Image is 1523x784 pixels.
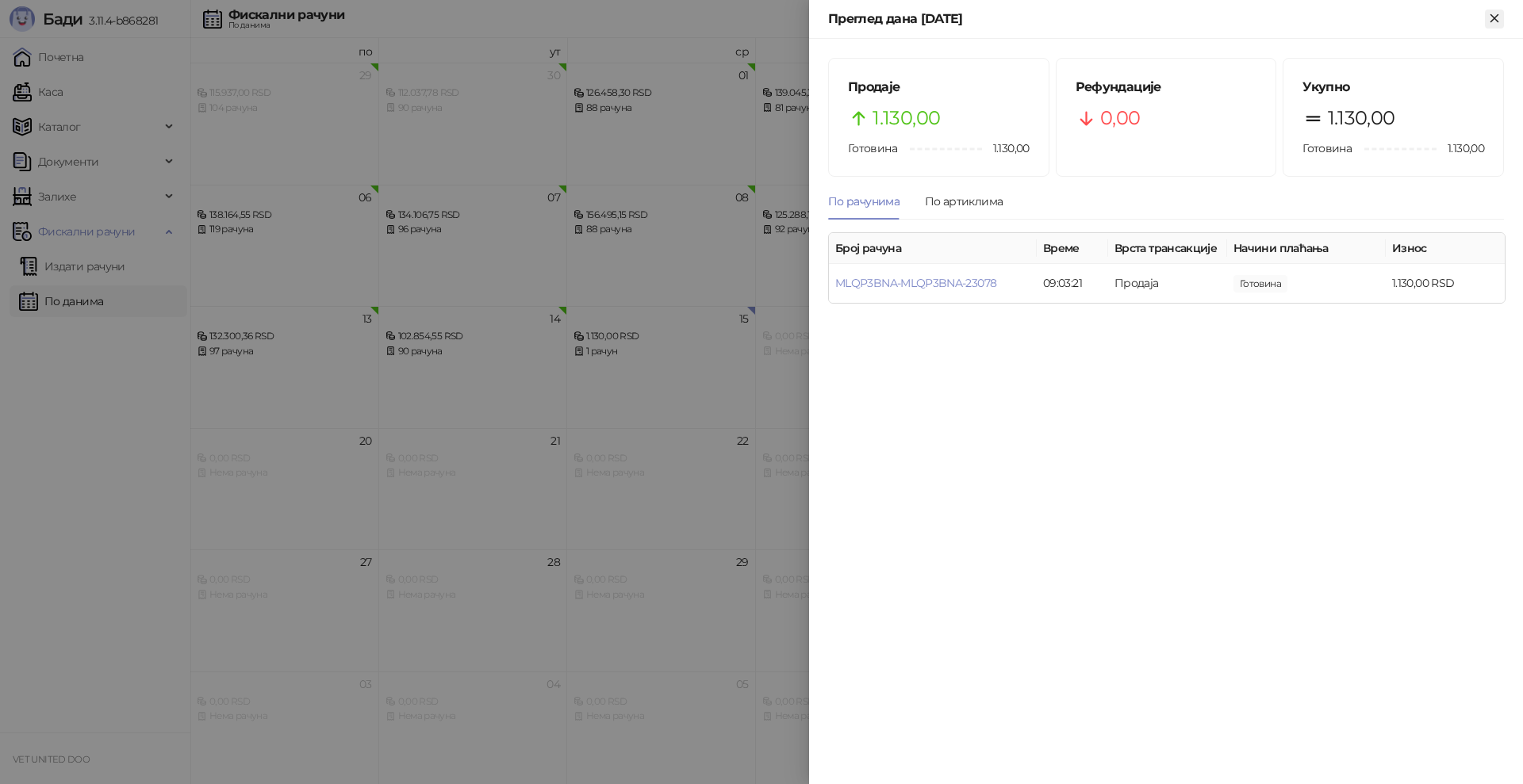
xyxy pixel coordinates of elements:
td: 1.130,00 RSD [1386,264,1505,303]
span: 1.130,00 [1437,140,1484,157]
th: Износ [1386,233,1505,264]
h5: Укупно [1302,78,1484,97]
td: 09:03:21 [1037,264,1108,303]
h5: Продаје [848,78,1030,97]
th: Време [1037,233,1108,264]
span: Готовина [1302,141,1352,155]
th: Врста трансакције [1108,233,1227,264]
div: По рачунима [828,193,900,210]
span: 1.130,00 [1233,275,1287,293]
div: Преглед дана [DATE] [828,10,1485,29]
span: 1.130,00 [873,103,940,133]
span: 0,00 [1100,103,1140,133]
th: Број рачуна [829,233,1037,264]
th: Начини плаћања [1227,233,1386,264]
td: Продаја [1108,264,1227,303]
h5: Рефундације [1076,78,1257,97]
a: MLQP3BNA-MLQP3BNA-23078 [835,276,996,290]
span: Готовина [848,141,897,155]
span: 1.130,00 [1328,103,1395,133]
div: По артиклима [925,193,1003,210]
span: 1.130,00 [982,140,1030,157]
button: Close [1485,10,1504,29]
